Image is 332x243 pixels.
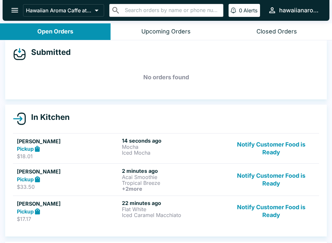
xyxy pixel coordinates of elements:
h6: 22 minutes ago [122,200,224,206]
h5: [PERSON_NAME] [17,168,119,175]
p: Iced Caramel Macchiato [122,212,224,218]
div: Upcoming Orders [141,28,191,35]
div: Open Orders [37,28,73,35]
div: hawaiianaromacaffeilikai [279,6,319,14]
a: [PERSON_NAME]Pickup$18.0114 seconds agoMochaIced MochaNotify Customer Food is Ready [13,133,319,164]
div: Closed Orders [256,28,297,35]
p: Acai Smoothie [122,174,224,180]
button: Notify Customer Food is Ready [227,168,315,192]
h6: 14 seconds ago [122,137,224,144]
strong: Pickup [17,208,34,215]
input: Search orders by name or phone number [123,6,220,15]
h6: + 2 more [122,186,224,192]
p: 0 [239,7,242,14]
p: $17.17 [17,216,119,222]
a: [PERSON_NAME]Pickup$33.502 minutes agoAcai SmoothieTropical Breeze+2moreNotify Customer Food is R... [13,163,319,196]
strong: Pickup [17,146,34,152]
h5: [PERSON_NAME] [17,200,119,208]
button: Hawaiian Aroma Caffe at The [GEOGRAPHIC_DATA] [23,4,104,17]
h6: 2 minutes ago [122,168,224,174]
p: Flat White [122,206,224,212]
button: hawaiianaromacaffeilikai [265,3,322,17]
h5: No orders found [13,66,319,89]
p: Hawaiian Aroma Caffe at The [GEOGRAPHIC_DATA] [26,7,92,14]
p: Mocha [122,144,224,150]
p: $33.50 [17,184,119,190]
h4: In Kitchen [26,112,70,122]
button: open drawer [6,2,23,19]
button: Notify Customer Food is Ready [227,137,315,160]
button: Notify Customer Food is Ready [227,200,315,222]
p: Iced Mocha [122,150,224,156]
p: $18.01 [17,153,119,160]
p: Tropical Breeze [122,180,224,186]
strong: Pickup [17,176,34,183]
p: Alerts [243,7,257,14]
h5: [PERSON_NAME] [17,137,119,145]
a: [PERSON_NAME]Pickup$17.1722 minutes agoFlat WhiteIced Caramel MacchiatoNotify Customer Food is Ready [13,196,319,226]
h4: Submitted [26,47,71,57]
